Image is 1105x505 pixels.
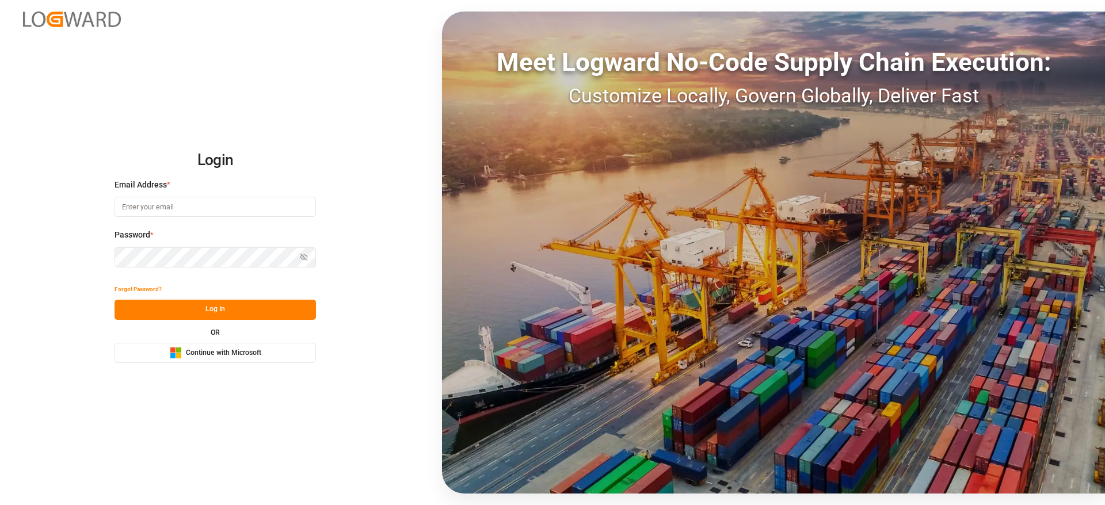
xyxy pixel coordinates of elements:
[211,329,220,336] small: OR
[115,197,316,217] input: Enter your email
[442,81,1105,110] div: Customize Locally, Govern Globally, Deliver Fast
[115,343,316,363] button: Continue with Microsoft
[115,229,150,241] span: Password
[115,280,162,300] button: Forgot Password?
[186,348,261,358] span: Continue with Microsoft
[115,179,167,191] span: Email Address
[442,43,1105,81] div: Meet Logward No-Code Supply Chain Execution:
[23,12,121,27] img: Logward_new_orange.png
[115,142,316,179] h2: Login
[115,300,316,320] button: Log In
